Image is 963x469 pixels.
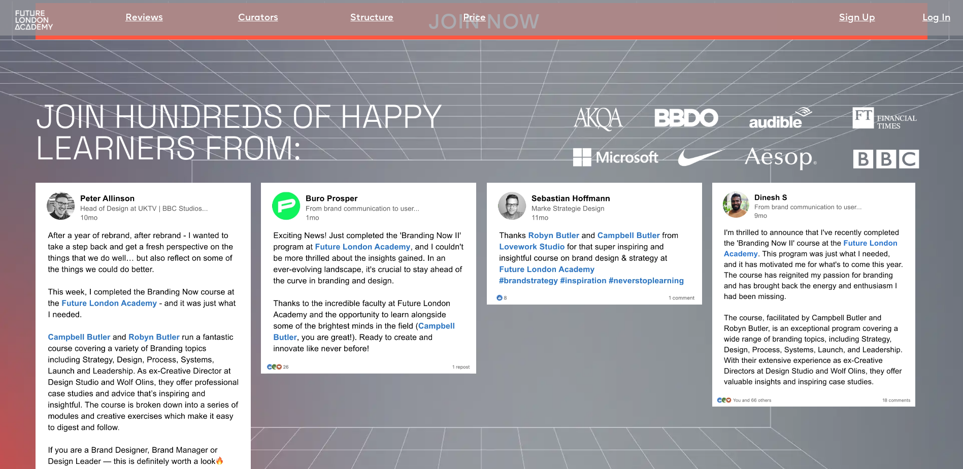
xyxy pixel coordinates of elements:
h1: JOIN HUNDREDS OF HAPPY LEARNERS FROM: [36,101,528,164]
a: Price [463,11,486,25]
a: Curators [238,11,278,25]
a: Structure [350,11,393,25]
a: Reviews [125,11,163,25]
a: Log In [922,11,950,25]
a: Sign Up [839,11,875,25]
